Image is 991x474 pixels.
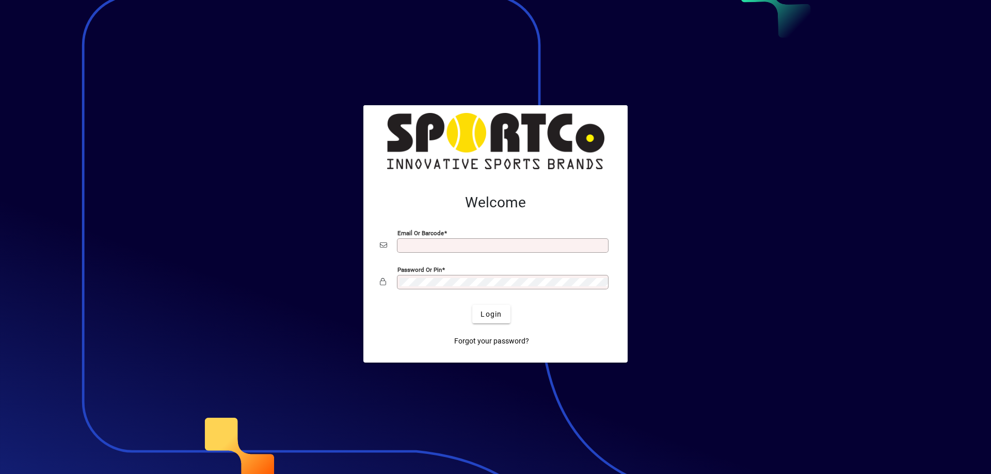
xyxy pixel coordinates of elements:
[397,266,442,273] mat-label: Password or Pin
[450,332,533,350] a: Forgot your password?
[481,309,502,320] span: Login
[472,305,510,323] button: Login
[380,194,611,211] h2: Welcome
[397,230,444,237] mat-label: Email or Barcode
[454,336,529,347] span: Forgot your password?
